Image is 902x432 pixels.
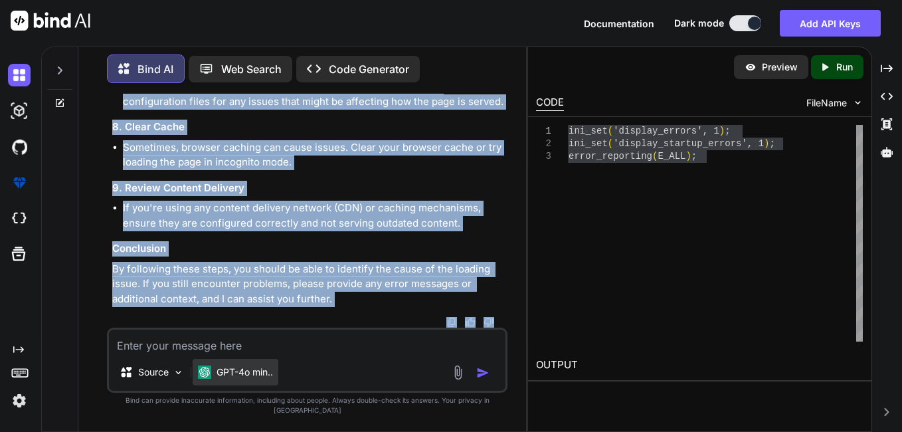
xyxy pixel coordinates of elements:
[691,151,697,162] span: ;
[198,366,211,379] img: GPT-4o mini
[8,171,31,194] img: premium
[569,151,652,162] span: error_reporting
[138,366,169,379] p: Source
[465,317,476,328] img: like
[584,18,654,29] span: Documentation
[123,140,505,170] li: Sometimes, browser caching can cause issues. Clear your browser cache or try loading the page in ...
[221,61,282,77] p: Web Search
[780,10,881,37] button: Add API Keys
[686,151,691,162] span: )
[536,138,551,150] div: 2
[123,201,505,231] li: If you're using any content delivery network (CDN) or caching mechanisms, ensure they are configu...
[137,61,173,77] p: Bind AI
[446,317,457,328] img: copy
[173,367,184,378] img: Pick Models
[762,60,798,74] p: Preview
[112,241,505,257] h3: Conclusion
[674,17,724,30] span: Dark mode
[217,366,273,379] p: GPT-4o min..
[719,126,725,136] span: )
[8,136,31,158] img: githubDark
[569,138,608,149] span: ini_set
[764,138,769,149] span: )
[8,100,31,122] img: darkAi-studio
[8,207,31,230] img: cloudideIcon
[584,17,654,31] button: Documentation
[770,138,775,149] span: ;
[725,126,731,136] span: ;
[107,395,507,415] p: Bind can provide inaccurate information, including about people. Always double-check its answers....
[329,61,409,77] p: Code Generator
[450,365,466,380] img: attachment
[484,317,494,328] img: dislike
[658,151,686,162] span: E_ALL
[652,151,658,162] span: (
[123,79,505,109] li: If you're using a web server like Apache or Nginx, check the server configuration files for any i...
[614,126,720,136] span: 'display_errors', 1
[536,125,551,138] div: 1
[536,150,551,163] div: 3
[745,61,757,73] img: preview
[8,389,31,412] img: settings
[112,181,505,196] h3: 9. Review Content Delivery
[476,366,490,379] img: icon
[608,126,613,136] span: (
[569,126,608,136] span: ini_set
[528,350,871,381] h2: OUTPUT
[806,96,847,110] span: FileName
[8,64,31,86] img: darkChat
[112,262,505,307] p: By following these steps, you should be able to identify the cause of the loading issue. If you s...
[608,138,613,149] span: (
[852,97,863,108] img: chevron down
[11,11,90,31] img: Bind AI
[536,95,564,111] div: CODE
[836,60,853,74] p: Run
[614,138,765,149] span: 'display_startup_errors', 1
[112,120,505,135] h3: 8. Clear Cache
